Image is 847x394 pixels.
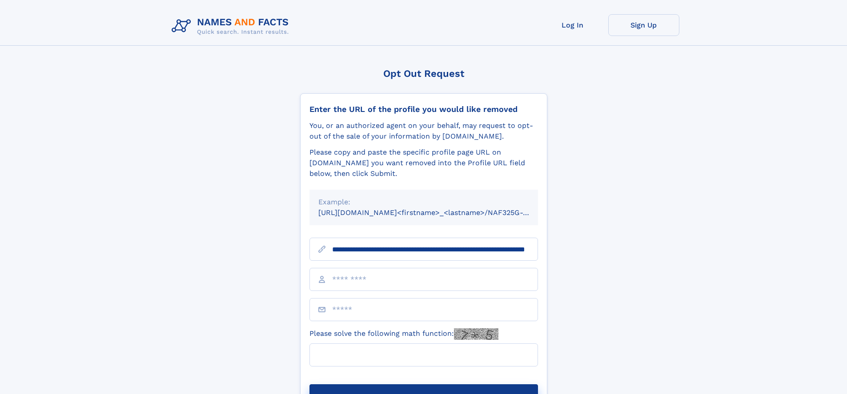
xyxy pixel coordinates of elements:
[309,104,538,114] div: Enter the URL of the profile you would like removed
[318,197,529,207] div: Example:
[309,328,498,340] label: Please solve the following math function:
[537,14,608,36] a: Log In
[608,14,679,36] a: Sign Up
[309,120,538,142] div: You, or an authorized agent on your behalf, may request to opt-out of the sale of your informatio...
[168,14,296,38] img: Logo Names and Facts
[309,147,538,179] div: Please copy and paste the specific profile page URL on [DOMAIN_NAME] you want removed into the Pr...
[300,68,547,79] div: Opt Out Request
[318,208,555,217] small: [URL][DOMAIN_NAME]<firstname>_<lastname>/NAF325G-xxxxxxxx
